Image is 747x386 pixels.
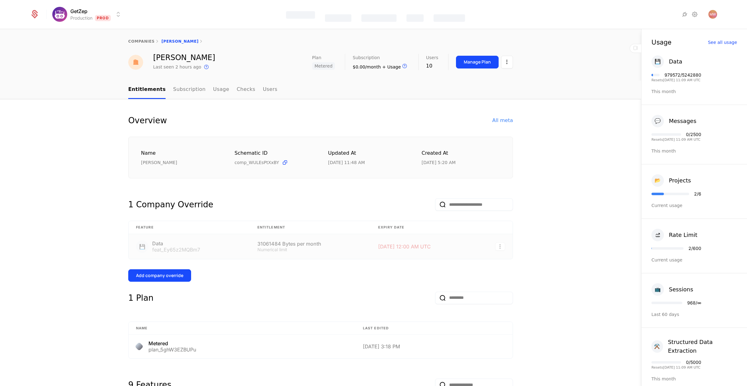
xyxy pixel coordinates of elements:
[263,81,277,99] a: Users
[651,174,691,187] button: 📂Projects
[651,55,664,68] div: 💾
[651,366,701,369] div: Resets [DATE] 11:09 AM UTC
[651,376,737,382] div: This month
[257,241,363,246] div: 31061484 Bytes per month
[355,322,513,335] th: Last edited
[152,247,200,252] div: feat_Ey65z2MQBm7
[687,301,701,305] div: 968 / ∞
[669,231,698,239] div: Rate Limit
[213,81,229,99] a: Usage
[54,7,122,21] button: Select environment
[669,117,696,125] div: Messages
[128,39,155,44] a: companies
[382,64,401,69] span: + Usage
[141,149,220,157] div: Name
[328,149,407,157] div: Updated at
[651,174,664,187] div: 📂
[651,39,671,45] div: Usage
[129,221,250,234] th: Feature
[128,114,167,127] div: Overview
[361,14,397,22] div: Companies
[173,81,205,99] a: Subscription
[651,148,737,154] div: This month
[136,272,183,279] div: Add company override
[148,341,196,346] div: Metered
[325,14,351,22] div: Catalog
[128,292,153,304] div: 1 Plan
[371,221,474,234] th: Expiry date
[250,221,371,234] th: Entitlement
[353,55,380,60] span: Subscription
[651,55,682,68] button: 💾Data
[136,240,148,253] div: 💾
[422,159,456,166] div: 12/20/24, 5:20 AM
[257,247,363,252] div: Numerical limit
[708,10,717,19] button: Open user button
[651,283,664,296] div: 📺
[148,347,196,352] div: plan_5ghW3EZBUPu
[422,149,500,157] div: Created at
[651,115,664,127] div: 💬
[128,81,277,99] ul: Choose Sub Page
[70,7,87,15] span: GetZep
[312,55,322,60] span: Plan
[426,55,438,60] span: Users
[153,54,215,61] div: [PERSON_NAME]
[688,246,701,251] div: 2 / 600
[686,132,701,137] div: 0 / 2500
[694,192,701,196] div: 2 / 6
[128,55,143,70] img: Vijay Eesam
[686,360,701,365] div: 0 / 5000
[669,285,693,294] div: Sessions
[237,81,255,99] a: Checks
[353,62,408,70] div: $0.00/month
[128,269,191,282] button: Add company override
[286,11,315,19] div: Features
[651,138,701,141] div: Resets [DATE] 11:09 AM UTC
[668,338,737,355] div: Structured Data Extraction
[651,229,698,241] button: Rate Limit
[378,243,431,250] span: [DATE] 12:00 AM UTC
[52,7,67,22] img: GetZep
[691,11,698,18] a: Settings
[651,202,737,209] div: Current usage
[141,159,220,166] div: [PERSON_NAME]
[501,56,513,68] button: Select action
[152,241,200,246] div: Data
[464,59,491,65] div: Manage Plan
[651,115,696,127] button: 💬Messages
[128,81,166,99] a: Entitlements
[312,62,335,70] span: Metered
[129,322,355,335] th: Name
[235,149,313,157] div: Schematic ID
[651,338,737,355] button: ⚒️Structured Data Extraction
[128,198,213,211] div: 1 Company Override
[492,117,513,124] div: All meta
[681,11,688,18] a: Integrations
[651,311,737,318] div: Last 60 days
[651,283,693,296] button: 📺Sessions
[669,57,682,66] div: Data
[669,176,691,185] div: Projects
[95,15,111,21] span: Prod
[426,62,438,70] div: 10
[651,340,663,353] div: ⚒️
[70,15,92,21] div: Production
[456,56,499,68] button: Manage Plan
[665,73,701,77] div: 979572 / 5242880
[235,159,279,166] span: comp_WULEsPtXxBY
[495,242,505,251] button: Select action
[128,81,513,99] nav: Main
[363,344,505,349] div: [DATE] 3:18 PM
[434,14,465,22] div: Components
[406,14,423,22] div: Events
[651,78,701,82] div: Resets [DATE] 11:09 AM UTC
[708,40,737,45] div: See all usage
[651,88,737,95] div: This month
[328,159,365,166] div: 7/31/25, 11:48 AM
[153,64,201,70] div: Last seen 2 hours ago
[708,10,717,19] img: Matt Wood
[651,257,737,263] div: Current usage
